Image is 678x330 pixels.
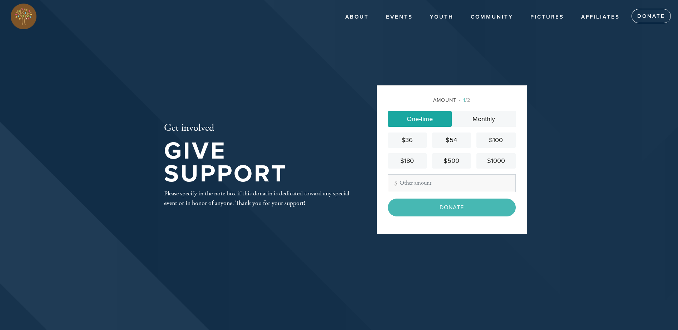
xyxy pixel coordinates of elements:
[459,97,470,103] span: /2
[388,96,516,104] div: Amount
[381,10,418,24] a: Events
[340,10,374,24] a: About
[432,153,471,169] a: $500
[388,153,427,169] a: $180
[425,10,459,24] a: Youth
[632,9,671,23] a: Donate
[388,132,427,148] a: $36
[465,10,519,24] a: Community
[435,156,468,166] div: $500
[435,135,468,145] div: $54
[164,189,353,208] div: Please specify in the note box if this donatin is dedicated toward any special event or in honor ...
[164,122,353,134] h2: Get involved
[463,97,465,103] span: 1
[476,153,515,169] a: $1000
[479,135,513,145] div: $100
[388,111,452,127] a: One-time
[479,156,513,166] div: $1000
[576,10,625,24] a: Affiliates
[391,135,424,145] div: $36
[525,10,569,24] a: PICTURES
[391,156,424,166] div: $180
[164,140,353,186] h1: Give Support
[11,4,36,29] img: Full%20Color%20Icon.png
[452,111,516,127] a: Monthly
[476,132,515,148] a: $100
[432,132,471,148] a: $54
[388,174,516,192] input: Other amount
